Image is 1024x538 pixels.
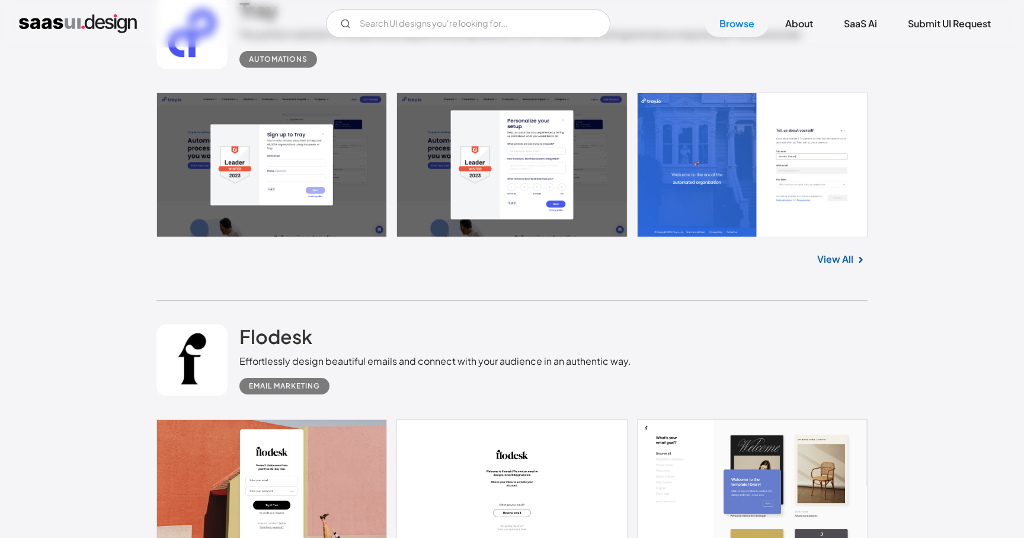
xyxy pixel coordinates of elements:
[239,324,312,348] h2: Flodesk
[894,11,1005,37] a: Submit UI Request
[19,14,137,33] a: home
[817,252,853,266] a: View All
[239,354,631,368] div: Effortlessly design beautiful emails and connect with your audience in an authentic way.
[239,324,312,354] a: Flodesk
[830,11,891,37] a: SaaS Ai
[705,11,769,37] a: Browse
[326,9,610,38] input: Search UI designs you're looking for...
[249,379,320,393] div: Email Marketing
[326,9,610,38] form: Email Form
[249,52,308,66] div: Automations
[771,11,827,37] a: About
